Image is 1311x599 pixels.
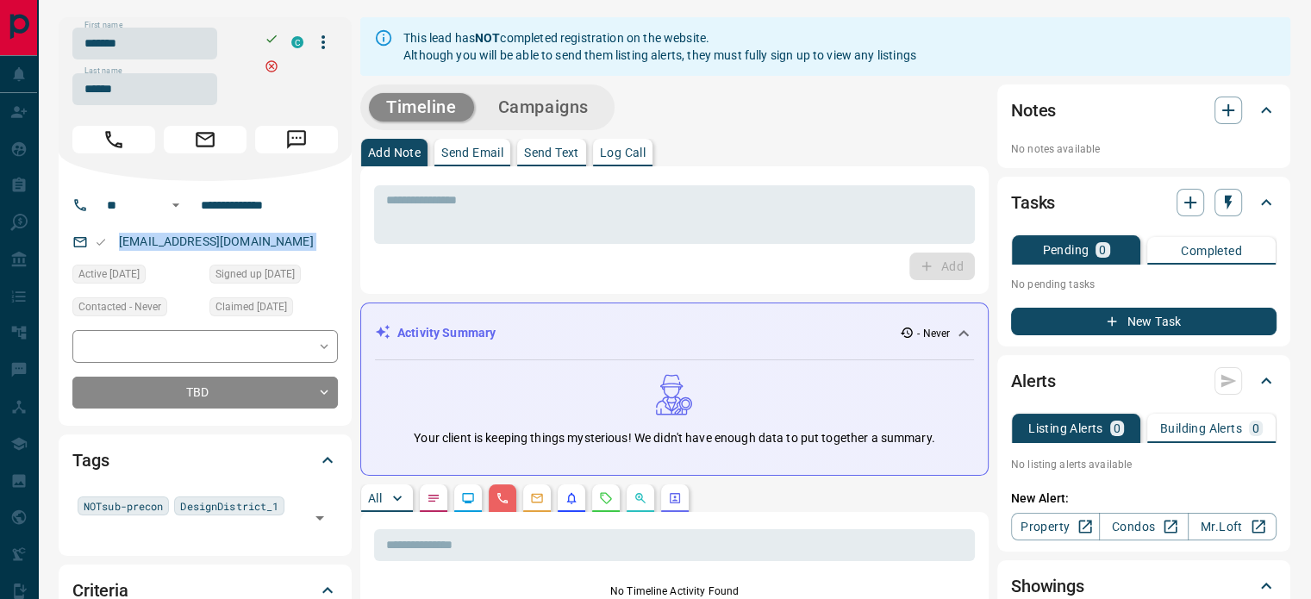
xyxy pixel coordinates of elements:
p: 0 [1099,244,1106,256]
label: First name [84,20,122,31]
svg: Listing Alerts [565,491,578,505]
span: Call [72,126,155,153]
svg: Opportunities [634,491,647,505]
button: Open [308,506,332,530]
a: [EMAIL_ADDRESS][DOMAIN_NAME] [119,234,314,248]
div: Thu Jul 28 2022 [72,265,201,289]
span: Claimed [DATE] [215,298,287,315]
button: Open [165,195,186,215]
svg: Notes [427,491,440,505]
div: Tags [72,440,338,481]
svg: Agent Actions [668,491,682,505]
a: Mr.Loft [1188,513,1277,540]
button: New Task [1011,308,1277,335]
p: No notes available [1011,141,1277,157]
h2: Tags [72,446,109,474]
span: NOTsub-precon [84,497,163,515]
div: Notes [1011,90,1277,131]
p: Add Note [368,147,421,159]
p: - Never [917,326,950,341]
p: 0 [1114,422,1121,434]
p: Completed [1181,245,1242,257]
p: Send Email [441,147,503,159]
p: Send Text [524,147,579,159]
p: Pending [1042,244,1089,256]
button: Timeline [369,93,474,122]
span: Active [DATE] [78,265,140,283]
p: All [368,492,382,504]
div: Alerts [1011,360,1277,402]
svg: Calls [496,491,509,505]
div: Thu Jul 28 2022 [209,297,338,321]
h2: Notes [1011,97,1056,124]
button: Campaigns [481,93,606,122]
h2: Alerts [1011,367,1056,395]
p: No listing alerts available [1011,457,1277,472]
label: Last name [84,66,122,77]
div: Activity Summary- Never [375,317,974,349]
svg: Emails [530,491,544,505]
p: Activity Summary [397,324,496,342]
p: New Alert: [1011,490,1277,508]
svg: Requests [599,491,613,505]
p: Log Call [600,147,646,159]
h2: Tasks [1011,189,1055,216]
p: Your client is keeping things mysterious! We didn't have enough data to put together a summary. [414,429,934,447]
span: DesignDistrict_1 [180,497,278,515]
a: Property [1011,513,1100,540]
div: This lead has completed registration on the website. Although you will be able to send them listi... [403,22,916,71]
a: Condos [1099,513,1188,540]
p: No pending tasks [1011,271,1277,297]
svg: Email Valid [95,236,107,248]
p: Listing Alerts [1028,422,1103,434]
p: 0 [1252,422,1259,434]
span: Message [255,126,338,153]
span: Signed up [DATE] [215,265,295,283]
span: Email [164,126,247,153]
div: TBD [72,377,338,409]
div: condos.ca [291,36,303,48]
div: Thu Jul 28 2022 [209,265,338,289]
p: No Timeline Activity Found [374,583,975,599]
p: Building Alerts [1160,422,1242,434]
div: Tasks [1011,182,1277,223]
span: Contacted - Never [78,298,161,315]
strong: NOT [475,31,500,45]
svg: Lead Browsing Activity [461,491,475,505]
